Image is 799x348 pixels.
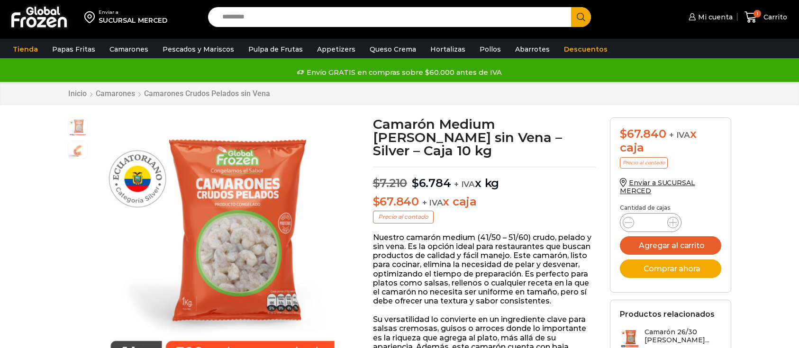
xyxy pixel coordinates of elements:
h3: Camarón 26/30 [PERSON_NAME]... [645,328,721,344]
a: Pescados y Mariscos [158,40,239,58]
a: Papas Fritas [47,40,100,58]
a: 1 Carrito [742,6,790,28]
button: Search button [571,7,591,27]
p: Nuestro camarón medium (41/50 – 51/60) crudo, pelado y sin vena. Es la opción ideal para restaura... [373,233,596,306]
span: $ [373,176,380,190]
bdi: 7.210 [373,176,408,190]
h2: Productos relacionados [620,310,715,319]
a: Camarones [95,89,136,98]
a: Appetizers [312,40,360,58]
a: Mi cuenta [686,8,733,27]
p: Precio al contado [620,157,668,169]
a: Abarrotes [510,40,554,58]
bdi: 6.784 [412,176,451,190]
a: Inicio [68,89,87,98]
div: SUCURSAL MERCED [99,16,167,25]
a: Tienda [8,40,43,58]
a: Pollos [475,40,506,58]
a: Hortalizas [426,40,470,58]
a: Queso Crema [365,40,421,58]
a: Descuentos [559,40,612,58]
div: Enviar a [99,9,167,16]
span: + IVA [454,179,475,189]
p: Precio al contado [373,211,434,223]
a: Pulpa de Frutas [244,40,308,58]
span: Mi cuenta [696,12,733,22]
button: Comprar ahora [620,259,721,278]
h1: Camarón Medium [PERSON_NAME] sin Vena – Silver – Caja 10 kg [373,117,596,157]
div: x caja [620,127,721,155]
span: $ [412,176,419,190]
span: $ [620,127,627,141]
nav: Breadcrumb [68,89,271,98]
a: Enviar a SUCURSAL MERCED [620,178,695,195]
span: + IVA [422,198,443,207]
p: x kg [373,167,596,190]
span: PM04004043 [68,118,87,137]
p: x caja [373,195,596,209]
span: camaron-sin-cascara [68,141,87,160]
bdi: 67.840 [620,127,666,141]
a: Camarones Crudos Pelados sin Vena [144,89,271,98]
span: 1 [754,10,761,18]
img: address-field-icon.svg [84,9,99,25]
input: Product quantity [642,216,660,229]
span: Carrito [761,12,787,22]
p: Cantidad de cajas [620,205,721,211]
a: Camarones [105,40,153,58]
span: + IVA [669,130,690,140]
button: Agregar al carrito [620,236,721,255]
span: $ [373,195,380,208]
bdi: 67.840 [373,195,419,208]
